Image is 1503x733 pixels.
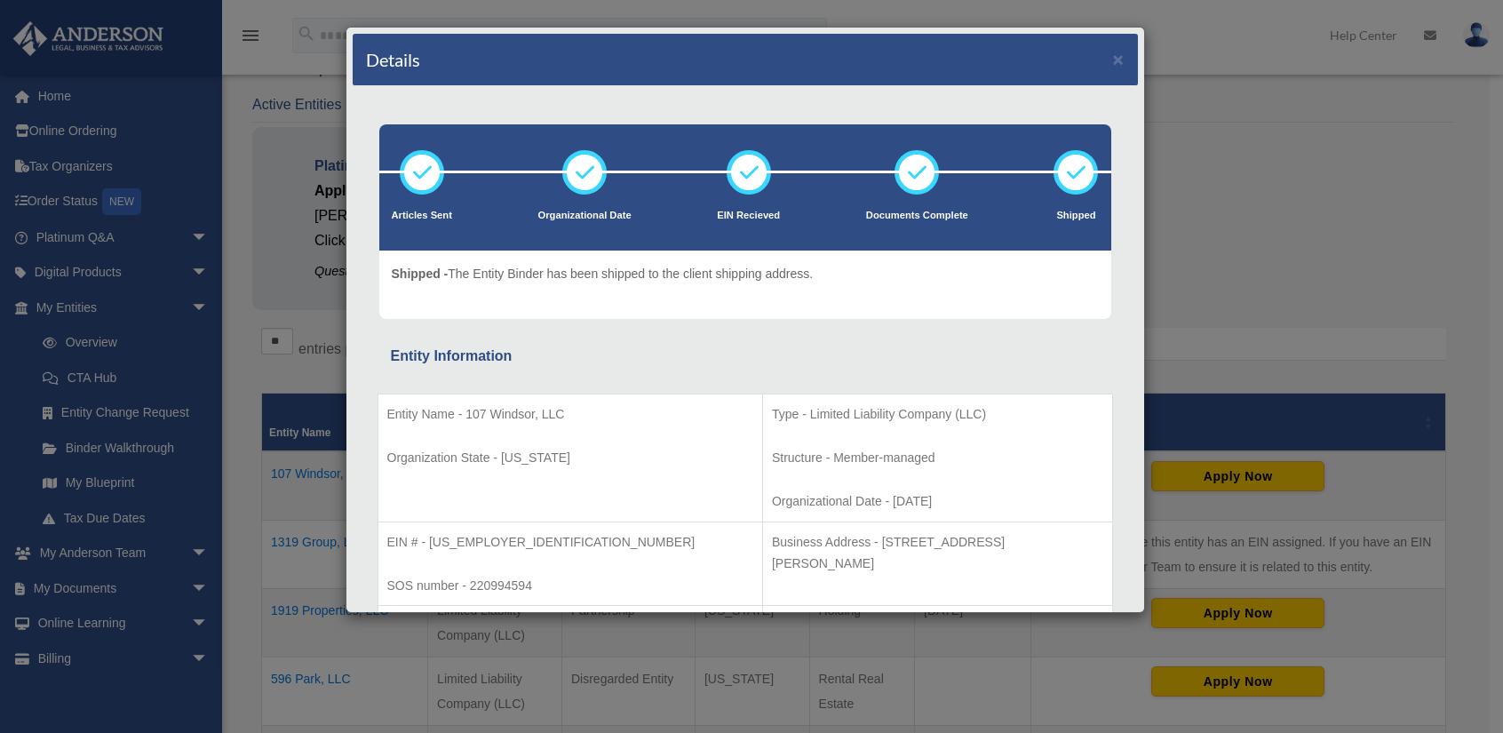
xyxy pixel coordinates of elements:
[387,531,753,554] p: EIN # - [US_EMPLOYER_IDENTIFICATION_NUMBER]
[1113,50,1125,68] button: ×
[772,531,1103,575] p: Business Address - [STREET_ADDRESS][PERSON_NAME]
[772,490,1103,513] p: Organizational Date - [DATE]
[366,47,420,72] h4: Details
[392,267,449,281] span: Shipped -
[391,344,1100,369] div: Entity Information
[392,207,452,225] p: Articles Sent
[772,403,1103,426] p: Type - Limited Liability Company (LLC)
[392,263,814,285] p: The Entity Binder has been shipped to the client shipping address.
[387,575,753,597] p: SOS number - 220994594
[538,207,632,225] p: Organizational Date
[717,207,780,225] p: EIN Recieved
[1054,207,1098,225] p: Shipped
[387,447,753,469] p: Organization State - [US_STATE]
[772,447,1103,469] p: Structure - Member-managed
[866,207,968,225] p: Documents Complete
[387,403,753,426] p: Entity Name - 107 Windsor, LLC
